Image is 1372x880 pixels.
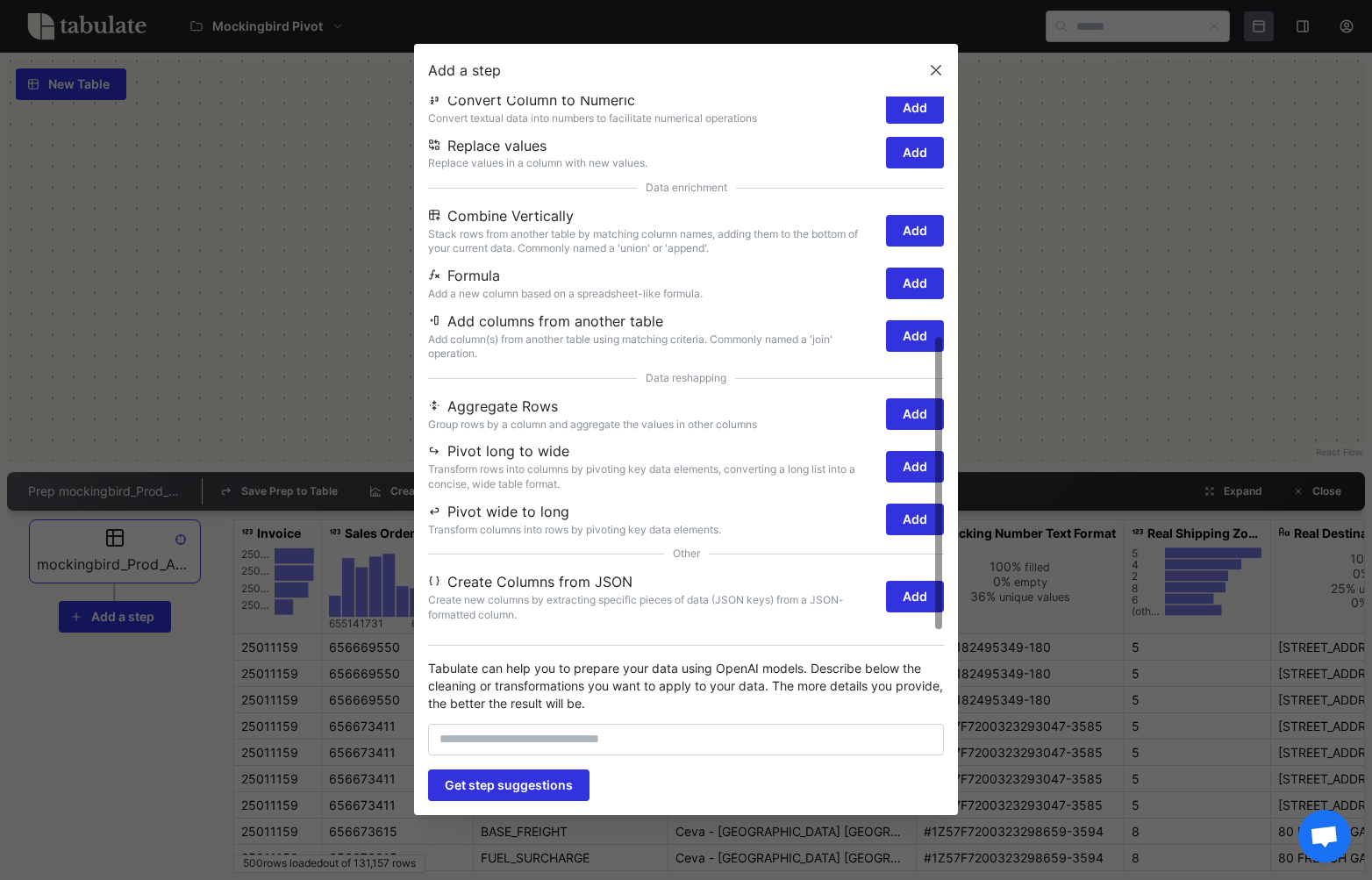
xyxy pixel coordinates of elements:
span: Add a new column based on a spreadsheet-like formula. [428,287,703,300]
span: Create Columns from JSON [447,573,632,590]
button: Add [886,451,944,483]
span: Get step suggestions [445,770,573,800]
span: Transform rows into columns by pivoting key data elements, converting a long list into a concise,... [428,462,855,490]
span: Add [903,452,927,482]
button: Add [886,215,944,247]
p: Tabulate can help you to prepare your data using OpenAI models. Describe below the cleaning or tr... [428,660,944,713]
span: Pivot wide to long [447,503,569,520]
span: Add [903,93,927,123]
span: Convert textual data into numbers to facilitate numerical operations [428,111,757,125]
button: Add [886,92,944,124]
span: Add [903,321,927,351]
span: Other [428,546,944,562]
span: Add columns from another table [447,312,663,330]
button: Add [886,137,944,168]
span: Add [903,582,927,612]
span: Replace values in a column with new values. [428,156,647,169]
button: Add [886,581,944,612]
span: Transform columns into rows by pivoting key data elements. [428,523,721,536]
button: Get step suggestions [428,769,590,801]
span: Add [903,216,927,246]
span: Convert Column to Numeric [447,91,635,109]
button: Add [886,320,944,352]
span: Stack rows from another table by matching column names, adding them to the bottom of your current... [428,227,858,255]
button: Add [886,398,944,430]
span: Add [903,504,927,534]
button: Add [886,504,944,535]
span: Aggregate Rows [447,397,558,415]
span: Replace values [447,137,547,154]
button: Add [886,268,944,299]
span: Pivot long to wide [447,442,569,460]
span: Group rows by a column and aggregate the values in other columns [428,418,757,431]
span: Combine Vertically [447,207,574,225]
span: Add [903,399,927,429]
span: Data enrichment [428,180,944,197]
span: Formula [447,267,500,284]
span: Add [903,268,927,298]
span: Add column(s) from another table using matching criteria. Commonly named a 'join' operation. [428,333,832,361]
h2: Add a step [428,63,501,77]
span: Add [903,138,927,168]
span: Create new columns by extracting specific pieces of data (JSON keys) from a JSON-formatted column. [428,593,844,621]
div: Open chat [1298,810,1351,862]
span: Data reshapping [428,370,944,387]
